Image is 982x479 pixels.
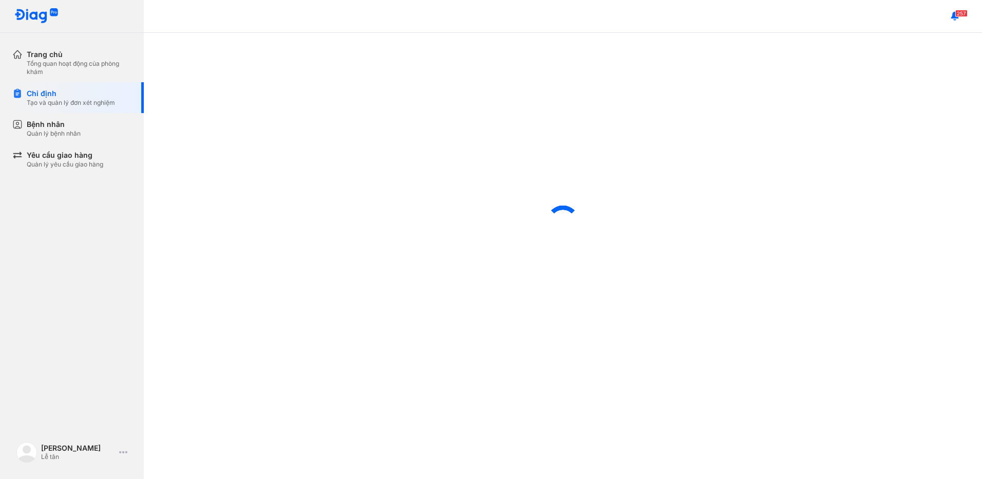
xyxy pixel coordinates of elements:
[27,150,103,160] div: Yêu cầu giao hàng
[27,60,131,76] div: Tổng quan hoạt động của phòng khám
[955,10,968,17] span: 257
[41,453,115,461] div: Lễ tân
[27,88,115,99] div: Chỉ định
[14,8,59,24] img: logo
[27,99,115,107] div: Tạo và quản lý đơn xét nghiệm
[41,444,115,453] div: [PERSON_NAME]
[27,49,131,60] div: Trang chủ
[27,160,103,169] div: Quản lý yêu cầu giao hàng
[27,130,81,138] div: Quản lý bệnh nhân
[27,119,81,130] div: Bệnh nhân
[16,442,37,463] img: logo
